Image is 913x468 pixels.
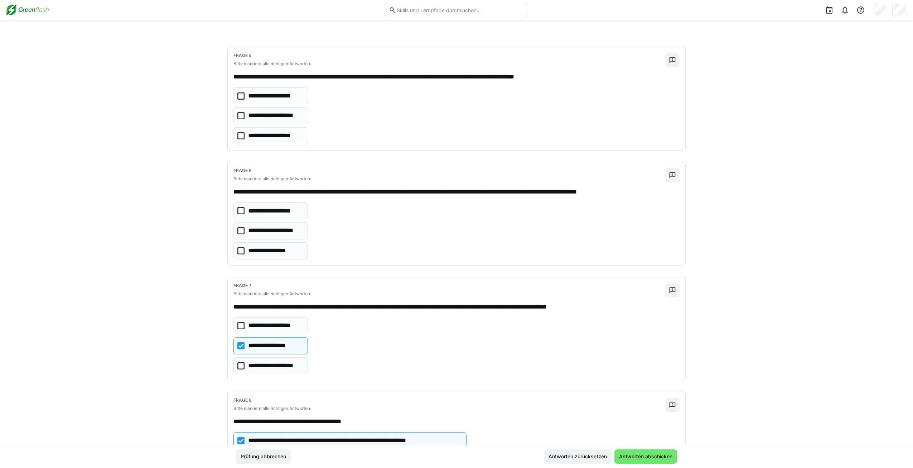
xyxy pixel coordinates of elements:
input: Skills und Lernpfade durchsuchen… [396,7,524,13]
button: Antworten zurücksetzen [544,449,612,464]
h4: Frage 8 [233,398,665,403]
span: Antworten abschicken [618,453,673,460]
button: Prüfung abbrechen [236,449,291,464]
h4: Frage 5 [233,53,665,58]
h4: Frage 6 [233,168,665,173]
span: Prüfung abbrechen [240,453,287,460]
p: Bitte markiere alle richtigen Antworten. [233,406,665,411]
span: Antworten zurücksetzen [547,453,608,460]
h4: Frage 7 [233,283,665,288]
button: Antworten abschicken [614,449,677,464]
p: Bitte markiere alle richtigen Antworten. [233,176,665,182]
p: Bitte markiere alle richtigen Antworten. [233,61,665,67]
p: Bitte markiere alle richtigen Antworten. [233,291,665,297]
